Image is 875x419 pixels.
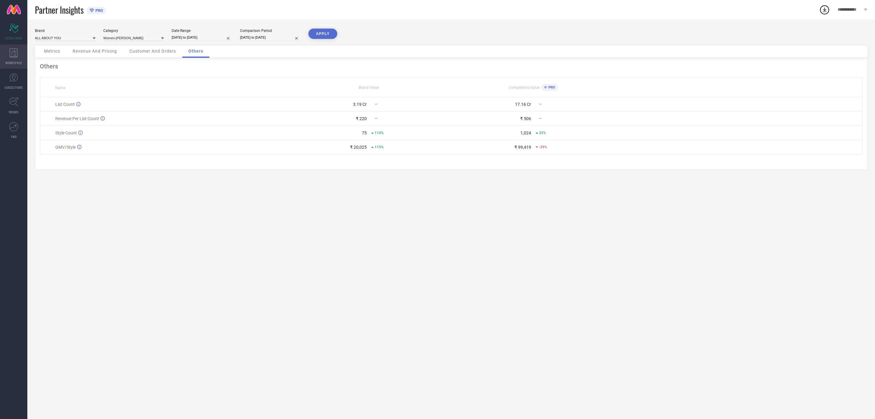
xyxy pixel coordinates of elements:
[5,61,22,65] span: WORKSPACE
[819,4,830,15] div: Open download list
[539,145,547,149] span: -39%
[353,102,367,107] div: 3.19 Cr
[356,116,367,121] div: ₹ 220
[539,116,542,121] span: —
[40,63,863,70] div: Others
[103,29,164,33] div: Category
[5,85,23,90] span: SUGGESTIONS
[73,49,117,54] span: Revenue And Pricing
[509,85,540,90] span: Competitors Value
[172,34,232,41] input: Select date range
[5,36,23,40] span: SCORECARDS
[55,145,76,150] span: GMV/Style
[308,29,337,39] button: APPLY
[359,85,379,90] span: Brand Value
[514,145,531,150] div: ₹ 99,419
[35,29,96,33] div: Brand
[94,8,103,13] span: PRO
[55,116,99,121] span: Revenue Per List Count
[129,49,176,54] span: Customer And Orders
[55,130,77,135] span: Style Count
[240,29,301,33] div: Comparison Period
[520,130,531,135] div: 1,024
[35,4,84,16] span: Partner Insights
[55,102,75,107] span: List Count
[44,49,60,54] span: Metrics
[539,131,546,135] span: 33%
[9,110,19,114] span: TRENDS
[350,145,367,150] div: ₹ 20,025
[375,131,384,135] span: 114%
[240,34,301,41] input: Select comparison period
[515,102,531,107] div: 17.16 Cr
[520,116,531,121] div: ₹ 506
[362,130,367,135] div: 75
[11,134,17,139] span: FWD
[375,145,384,149] span: 115%
[375,116,377,121] span: —
[375,102,377,106] span: —
[55,86,65,90] span: Name
[539,102,542,106] span: —
[547,85,555,89] span: PRO
[172,29,232,33] div: Date Range
[188,49,203,54] span: Others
